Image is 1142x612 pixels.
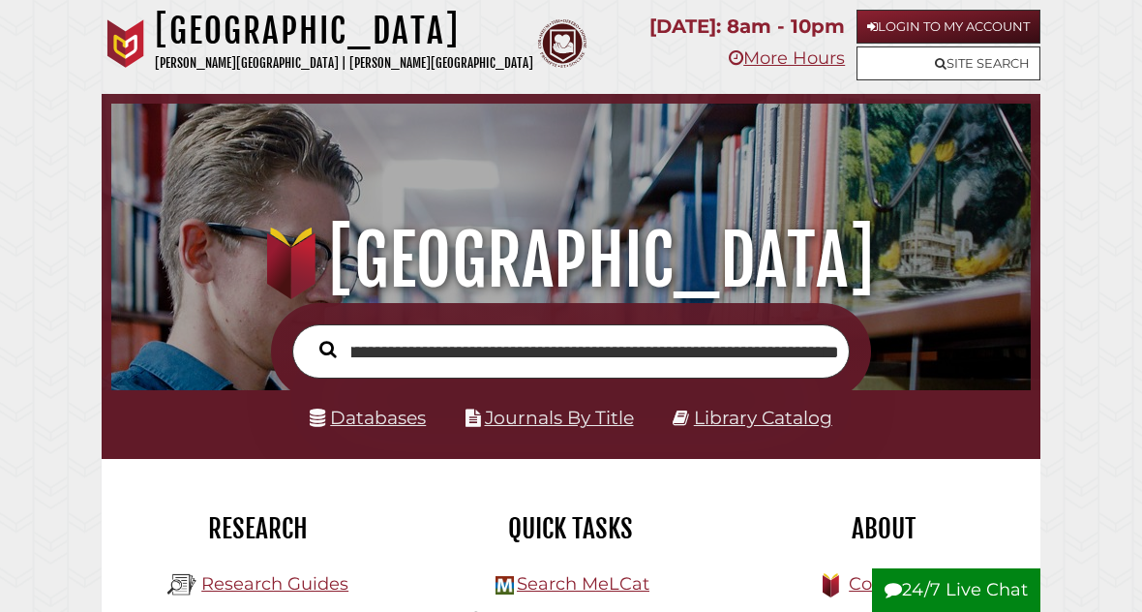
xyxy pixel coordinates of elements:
[129,218,1014,303] h1: [GEOGRAPHIC_DATA]
[517,573,649,595] a: Search MeLCat
[155,10,533,52] h1: [GEOGRAPHIC_DATA]
[310,407,426,429] a: Databases
[649,10,845,44] p: [DATE]: 8am - 10pm
[319,341,337,359] i: Search
[102,19,150,68] img: Calvin University
[856,10,1040,44] a: Login to My Account
[116,512,400,545] h2: Research
[849,573,945,595] a: Contact Us
[694,407,832,429] a: Library Catalog
[729,47,845,69] a: More Hours
[496,576,514,595] img: Hekman Library Logo
[167,570,196,599] img: Hekman Library Logo
[485,407,634,429] a: Journals By Title
[310,337,346,363] button: Search
[155,52,533,75] p: [PERSON_NAME][GEOGRAPHIC_DATA] | [PERSON_NAME][GEOGRAPHIC_DATA]
[856,46,1040,80] a: Site Search
[429,512,712,545] h2: Quick Tasks
[742,512,1026,545] h2: About
[201,573,348,595] a: Research Guides
[538,19,586,68] img: Calvin Theological Seminary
